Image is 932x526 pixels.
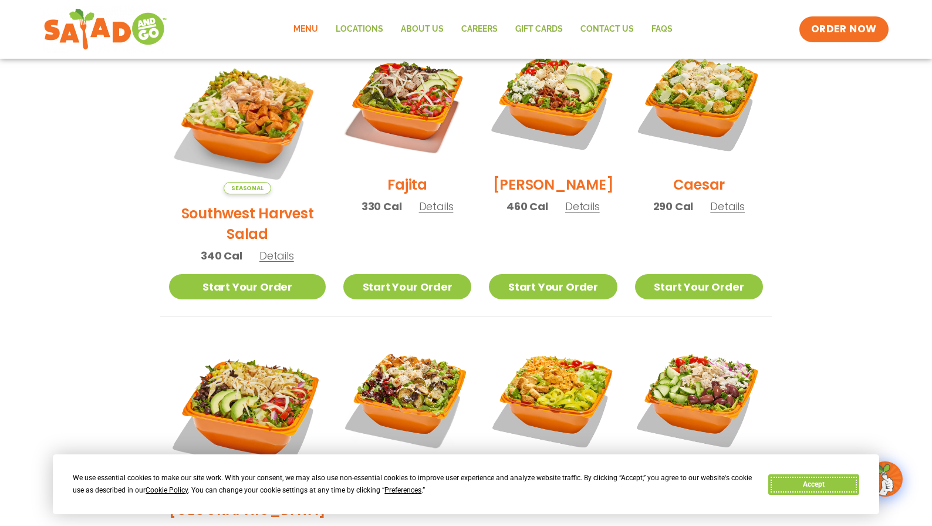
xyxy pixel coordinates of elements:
[169,38,326,194] img: Product photo for Southwest Harvest Salad
[169,334,326,491] img: Product photo for BBQ Ranch Salad
[489,274,617,299] a: Start Your Order
[343,38,471,166] img: Product photo for Fajita Salad
[673,174,725,195] h2: Caesar
[285,16,681,43] nav: Menu
[489,334,617,462] img: Product photo for Buffalo Chicken Salad
[453,16,506,43] a: Careers
[565,199,600,214] span: Details
[285,16,327,43] a: Menu
[73,472,754,497] div: We use essential cookies to make our site work. With your consent, we may also use non-essential ...
[710,199,745,214] span: Details
[201,248,242,264] span: 340 Cal
[811,22,877,36] span: ORDER NOW
[343,274,471,299] a: Start Your Order
[224,182,271,194] span: Seasonal
[643,16,681,43] a: FAQs
[387,174,427,195] h2: Fajita
[493,174,614,195] h2: [PERSON_NAME]
[768,474,859,495] button: Accept
[169,274,326,299] a: Start Your Order
[506,16,572,43] a: GIFT CARDS
[489,38,617,166] img: Product photo for Cobb Salad
[362,198,402,214] span: 330 Cal
[635,274,763,299] a: Start Your Order
[169,203,326,244] h2: Southwest Harvest Salad
[653,198,694,214] span: 290 Cal
[506,198,548,214] span: 460 Cal
[146,486,188,494] span: Cookie Policy
[869,463,901,495] img: wpChatIcon
[392,16,453,43] a: About Us
[799,16,889,42] a: ORDER NOW
[343,334,471,462] img: Product photo for Roasted Autumn Salad
[43,6,167,53] img: new-SAG-logo-768×292
[419,199,454,214] span: Details
[384,486,421,494] span: Preferences
[327,16,392,43] a: Locations
[635,334,763,462] img: Product photo for Greek Salad
[572,16,643,43] a: Contact Us
[53,454,879,514] div: Cookie Consent Prompt
[259,248,294,263] span: Details
[635,38,763,166] img: Product photo for Caesar Salad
